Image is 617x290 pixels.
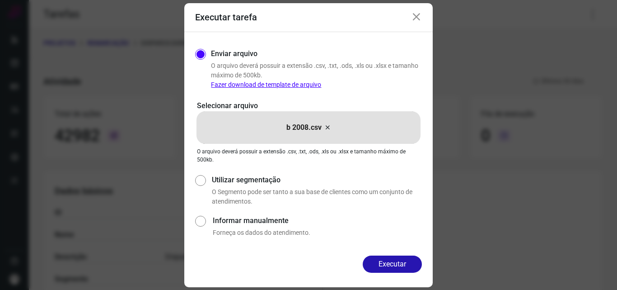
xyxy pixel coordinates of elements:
label: Enviar arquivo [211,48,257,59]
h3: Executar tarefa [195,12,257,23]
p: O arquivo deverá possuir a extensão .csv, .txt, .ods, .xls ou .xlsx e tamanho máximo de 500kb. [197,147,420,164]
p: Selecionar arquivo [197,100,420,111]
a: Fazer download de template de arquivo [211,81,321,88]
label: Utilizar segmentação [212,175,422,185]
label: Informar manualmente [213,215,422,226]
p: b 2008.csv [286,122,322,133]
p: Forneça os dados do atendimento. [213,228,422,238]
p: O arquivo deverá possuir a extensão .csv, .txt, .ods, .xls ou .xlsx e tamanho máximo de 500kb. [211,61,422,90]
button: Executar [363,256,422,273]
p: O Segmento pode ser tanto a sua base de clientes como um conjunto de atendimentos. [212,187,422,206]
